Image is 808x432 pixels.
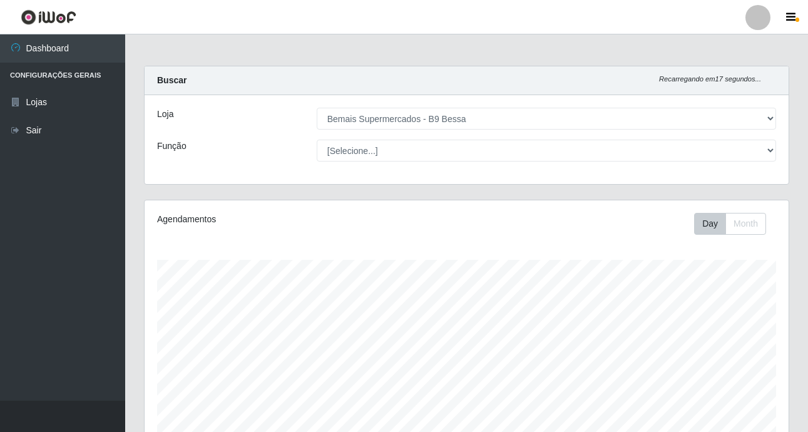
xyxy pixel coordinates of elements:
[157,213,404,226] div: Agendamentos
[694,213,726,235] button: Day
[725,213,766,235] button: Month
[694,213,766,235] div: First group
[157,75,187,85] strong: Buscar
[659,75,761,83] i: Recarregando em 17 segundos...
[694,213,776,235] div: Toolbar with button groups
[157,140,187,153] label: Função
[157,108,173,121] label: Loja
[21,9,76,25] img: CoreUI Logo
